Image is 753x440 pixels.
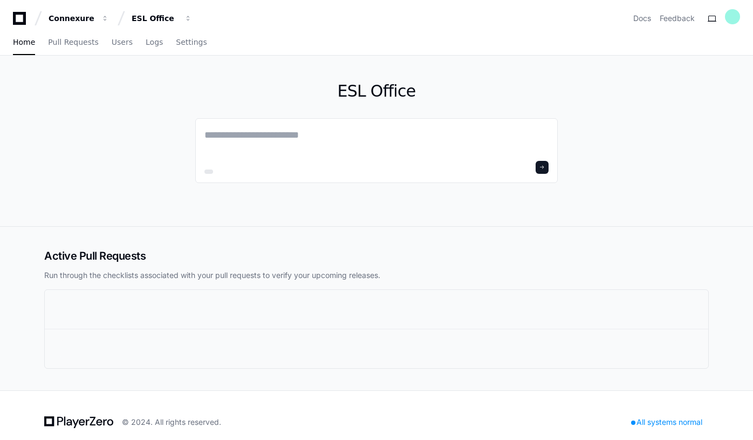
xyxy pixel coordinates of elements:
span: Home [13,39,35,45]
button: Connexure [44,9,113,28]
span: Users [112,39,133,45]
span: Settings [176,39,207,45]
span: Logs [146,39,163,45]
a: Home [13,30,35,55]
h1: ESL Office [195,82,558,101]
div: Connexure [49,13,95,24]
a: Logs [146,30,163,55]
a: Users [112,30,133,55]
div: All systems normal [625,415,709,430]
span: Pull Requests [48,39,98,45]
a: Settings [176,30,207,55]
div: ESL Office [132,13,178,24]
button: Feedback [660,13,695,24]
div: © 2024. All rights reserved. [122,417,221,428]
a: Pull Requests [48,30,98,55]
p: Run through the checklists associated with your pull requests to verify your upcoming releases. [44,270,709,281]
button: ESL Office [127,9,196,28]
h2: Active Pull Requests [44,248,709,263]
a: Docs [633,13,651,24]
